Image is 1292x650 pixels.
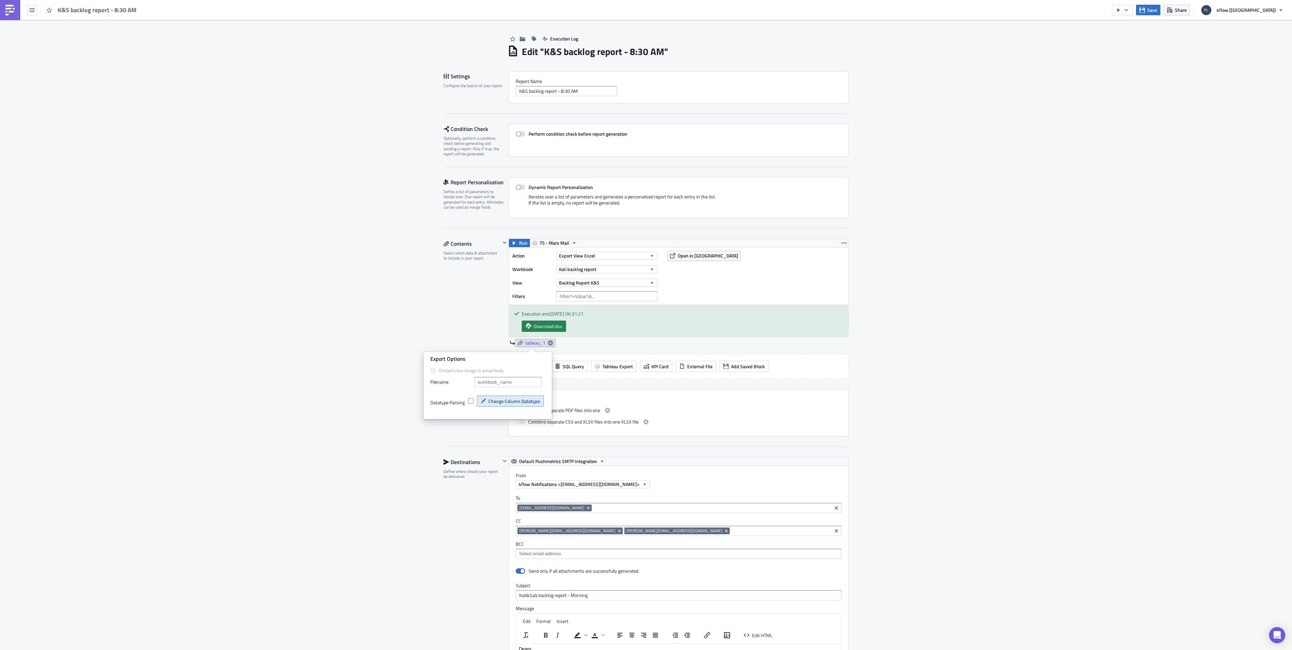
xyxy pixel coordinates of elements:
[559,252,595,259] span: Export View Excel
[443,177,509,187] div: Report Personalization
[430,355,545,362] div: Export Options
[443,457,501,467] div: Destinations
[539,33,582,44] button: Execution Log
[681,630,693,640] button: Increase indent
[591,361,637,372] button: Tableau Export
[3,32,322,38] p: For the live report reach:
[516,605,841,612] label: Message
[512,264,553,274] label: Workbook
[752,631,773,639] span: Edit HTML
[519,528,615,534] span: [PERSON_NAME][EMAIL_ADDRESS][DOMAIN_NAME]
[509,457,607,465] button: Default Pushmetrics SMTP Integration
[626,528,722,534] span: [PERSON_NAME][EMAIL_ADDRESS][DOMAIN_NAME]
[731,363,765,370] span: Add Saved Block
[552,630,563,640] button: Italic
[832,527,840,535] button: Clear selected items
[572,630,589,640] div: Background color
[58,6,137,14] span: K&S backlog report - 8:30 AM
[522,321,566,332] a: Download xlsx
[724,527,730,534] button: Remove Tag
[488,398,540,405] span: Change Column Datatype
[443,83,504,88] div: Configure the basics of your report.
[3,47,322,53] p: Kind regards,
[515,339,556,347] a: tableau_1
[540,239,569,247] span: TS - Mars Mail
[678,252,738,259] span: Open in [GEOGRAPHIC_DATA]
[443,124,509,134] div: Condition Check
[443,239,501,249] div: Contents
[529,184,593,191] strong: Dynamic Report Personalization
[626,630,638,640] button: Align center
[5,5,16,16] img: PushMetrics
[519,457,597,465] span: Default Pushmetrics SMTP Integration
[563,363,584,370] span: SQL Query
[556,279,657,287] button: Backlog Report K&S
[443,469,501,479] div: Define where should your report be delivered.
[651,363,669,370] span: KPI Card
[501,239,509,247] button: Hide content
[540,630,551,640] button: Bold
[559,279,599,286] span: Backlog Report K&S
[586,505,592,511] button: Remove Tag
[530,239,579,247] button: TS - Mars Mail
[528,418,639,426] span: Combine separate CSV and XLSX files into one XLSX file
[516,495,841,501] label: To
[741,630,775,640] button: Edit HTML
[443,136,504,157] div: Optionally, perform a condition check before generating and sending a report. Only if true, the r...
[516,472,848,479] label: From
[430,377,471,387] label: Filenam﻿e
[670,630,681,640] button: Decrease indent
[3,55,322,60] p: Planning Team
[443,71,509,81] div: Settings
[1269,627,1285,643] div: Open Intercom Messenger
[832,504,840,512] button: Clear selected items
[474,377,542,387] input: workbook_name
[512,278,553,288] label: View
[509,239,530,247] button: Run
[3,18,322,23] p: Please find attached the K&S backlog report.
[614,630,626,640] button: Align left
[522,46,668,58] h1: Edit " K&S backlog report - 8:30 AM "
[1175,6,1187,13] span: Share
[519,239,528,247] span: Run
[443,250,501,261] div: Select which data & attachment to include in your report.
[516,541,841,547] label: BCC
[602,363,633,370] span: Tableau Export
[516,583,841,589] label: Subject
[54,32,185,38] a: Kali backlog report: Backlog Report K&S - 4flow vista analytics
[430,368,545,374] label: Embed view image in email body
[559,266,596,273] span: Kali backlog report
[519,505,584,511] span: [EMAIL_ADDRESS][DOMAIN_NAME]
[720,361,769,372] button: Add Saved Block
[1197,3,1287,18] button: 4flow ([GEOGRAPHIC_DATA])
[3,3,322,8] p: Dears,
[638,630,649,640] button: Align right
[529,130,627,137] strong: Perform condition check before report generation
[536,618,551,625] span: Format
[525,340,545,346] span: tableau_1
[617,527,623,534] button: Remove Tag
[501,457,509,465] button: Hide content
[516,78,841,84] label: Report Nam﻿e
[1147,6,1157,13] span: Save
[1201,4,1212,16] img: Avatar
[1216,6,1276,13] span: 4flow ([GEOGRAPHIC_DATA])
[512,291,553,301] label: Filters
[517,550,839,557] input: Select em ail add ress
[721,630,733,640] button: Insert/edit image
[528,406,600,414] span: Combine separate PDF files into one
[512,251,553,261] label: Action
[516,518,841,524] label: CC
[701,630,713,640] button: Insert/edit link
[589,630,606,640] div: Text color
[556,291,657,301] input: Filter1=Value1&...
[516,480,650,488] button: 4flow Notifications <[EMAIL_ADDRESS][DOMAIN_NAME]>
[551,361,588,372] button: SQL Query
[522,310,843,317] div: Execution end: [DATE] 06:31:21
[650,630,661,640] button: Justify
[515,396,841,402] label: Additional Options
[523,618,531,625] span: Edit
[518,481,640,488] span: 4flow Notifications <[EMAIL_ADDRESS][DOMAIN_NAME]>
[430,400,465,406] div: Datatype Parsing
[516,194,841,211] div: Iterates over a list of parameters and generates a personalised report for each entry in the list...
